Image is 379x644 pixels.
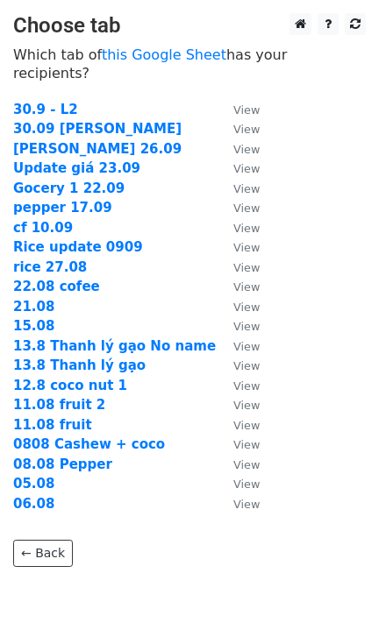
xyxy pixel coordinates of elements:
[233,419,260,432] small: View
[13,417,92,433] a: 11.08 fruit
[13,540,73,567] a: ← Back
[216,338,260,354] a: View
[13,397,105,413] a: 11.08 fruit 2
[13,436,165,452] a: 0808 Cashew + coco
[13,121,182,137] a: 30.09 [PERSON_NAME]
[233,498,260,511] small: View
[216,397,260,413] a: View
[216,141,260,157] a: View
[233,261,260,274] small: View
[216,417,260,433] a: View
[13,141,182,157] a: [PERSON_NAME] 26.09
[13,456,112,472] a: 08.08 Pepper
[233,320,260,333] small: View
[233,359,260,372] small: View
[13,476,54,492] a: 05.08
[233,222,260,235] small: View
[216,378,260,393] a: View
[102,46,226,63] a: this Google Sheet
[216,496,260,512] a: View
[13,220,73,236] a: cf 10.09
[13,200,112,216] a: pepper 17.09
[13,46,366,82] p: Which tab of has your recipients?
[216,279,260,294] a: View
[13,338,216,354] a: 13.8 Thanh lý gạo No name
[13,180,125,196] a: Gocery 1 22.09
[13,378,127,393] a: 12.8 coco nut 1
[233,241,260,254] small: View
[216,239,260,255] a: View
[233,143,260,156] small: View
[13,299,54,315] a: 21.08
[216,102,260,117] a: View
[233,301,260,314] small: View
[216,200,260,216] a: View
[13,318,54,334] a: 15.08
[13,239,143,255] a: Rice update 0909
[233,123,260,136] small: View
[13,102,78,117] a: 30.9 - L2
[216,436,260,452] a: View
[13,496,54,512] a: 06.08
[216,476,260,492] a: View
[216,160,260,176] a: View
[13,160,140,176] a: Update giá 23.09
[233,103,260,117] small: View
[13,259,87,275] a: rice 27.08
[216,357,260,373] a: View
[216,220,260,236] a: View
[233,399,260,412] small: View
[233,379,260,393] small: View
[216,180,260,196] a: View
[291,560,379,644] iframe: Chat Widget
[233,438,260,451] small: View
[233,478,260,491] small: View
[233,202,260,215] small: View
[233,340,260,353] small: View
[233,458,260,471] small: View
[13,357,146,373] a: 13.8 Thanh lý gạo
[13,279,100,294] a: 22.08 cofee
[233,280,260,294] small: View
[216,259,260,275] a: View
[216,318,260,334] a: View
[13,13,366,39] h3: Choose tab
[233,182,260,195] small: View
[216,299,260,315] a: View
[216,121,260,137] a: View
[216,456,260,472] a: View
[233,162,260,175] small: View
